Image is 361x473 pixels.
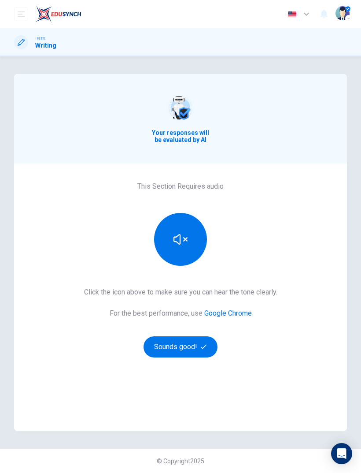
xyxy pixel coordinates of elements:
button: open mobile menu [14,7,28,21]
img: Profile picture [335,6,350,20]
a: Google Chrome [204,309,252,317]
img: EduSynch logo [35,5,81,23]
img: en [287,11,298,18]
h6: For the best performance, use [110,308,252,319]
div: Open Intercom Messenger [331,443,352,464]
span: © Copyright 2025 [157,458,204,465]
h6: Click the icon above to make sure you can hear the tone clearly. [84,287,277,298]
img: robot icon [166,94,195,122]
button: Sounds good! [144,336,217,358]
span: IELTS [35,36,45,42]
span: Your responses will be evaluated by AI [149,129,212,143]
h1: Writing [35,42,56,49]
h6: This Section Requires audio [137,181,224,192]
